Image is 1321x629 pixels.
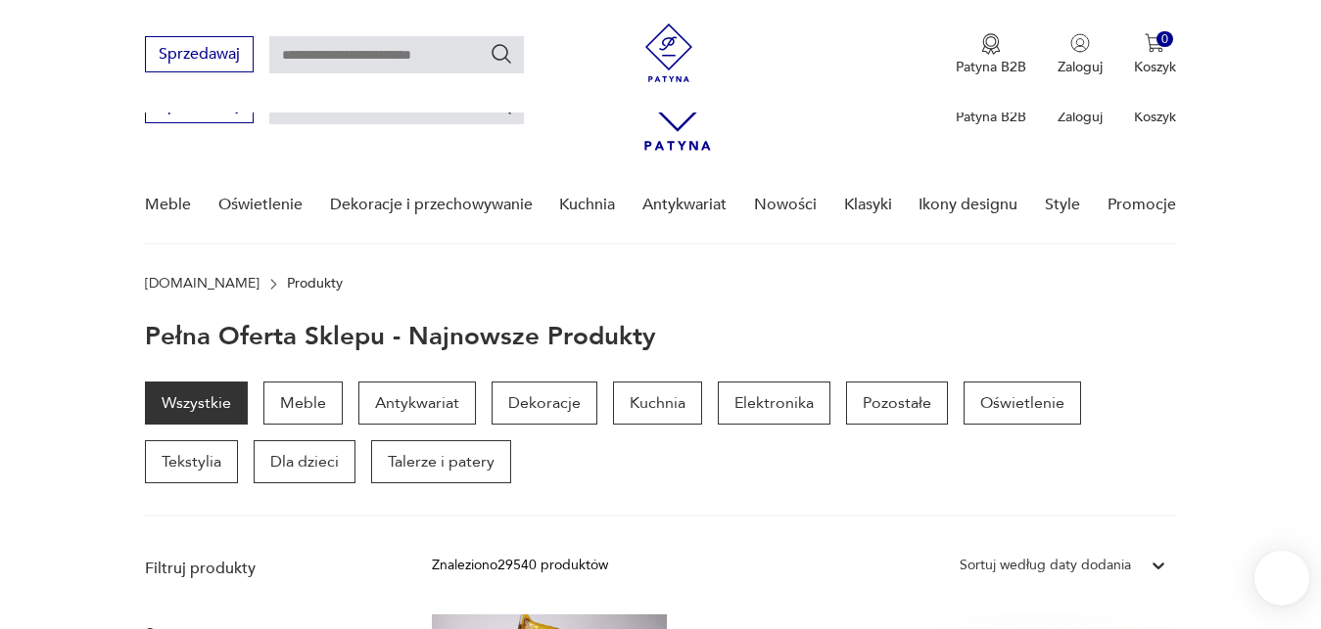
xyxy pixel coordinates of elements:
[145,323,656,350] h1: Pełna oferta sklepu - najnowsze produkty
[844,167,892,243] a: Klasyki
[956,108,1026,126] p: Patyna B2B
[490,42,513,66] button: Szukaj
[1070,33,1090,53] img: Ikonka użytkownika
[287,276,343,292] p: Produkty
[145,167,191,243] a: Meble
[1058,108,1103,126] p: Zaloguj
[1108,167,1176,243] a: Promocje
[613,382,702,425] a: Kuchnia
[1058,58,1103,76] p: Zaloguj
[145,100,254,113] a: Sprzedawaj
[559,167,615,243] a: Kuchnia
[981,33,1001,55] img: Ikona medalu
[1145,33,1164,53] img: Ikona koszyka
[330,167,533,243] a: Dekoracje i przechowywanie
[145,440,238,483] a: Tekstylia
[145,36,254,72] button: Sprzedawaj
[145,49,254,63] a: Sprzedawaj
[218,167,303,243] a: Oświetlenie
[1134,33,1176,76] button: 0Koszyk
[145,276,259,292] a: [DOMAIN_NAME]
[956,58,1026,76] p: Patyna B2B
[956,33,1026,76] a: Ikona medaluPatyna B2B
[919,167,1017,243] a: Ikony designu
[492,382,597,425] a: Dekoracje
[1134,58,1176,76] p: Koszyk
[1045,167,1080,243] a: Style
[358,382,476,425] a: Antykwariat
[754,167,817,243] a: Nowości
[1156,31,1173,48] div: 0
[1134,108,1176,126] p: Koszyk
[639,23,698,82] img: Patyna - sklep z meblami i dekoracjami vintage
[263,382,343,425] a: Meble
[254,440,355,483] a: Dla dzieci
[145,558,385,579] p: Filtruj produkty
[956,33,1026,76] button: Patyna B2B
[1254,551,1309,606] iframe: Smartsupp widget button
[964,382,1081,425] a: Oświetlenie
[718,382,830,425] a: Elektronika
[1058,33,1103,76] button: Zaloguj
[432,555,608,576] div: Znaleziono 29540 produktów
[960,555,1131,576] div: Sortuj według daty dodania
[846,382,948,425] a: Pozostałe
[642,167,727,243] a: Antykwariat
[145,382,248,425] a: Wszystkie
[371,440,511,483] a: Talerze i patery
